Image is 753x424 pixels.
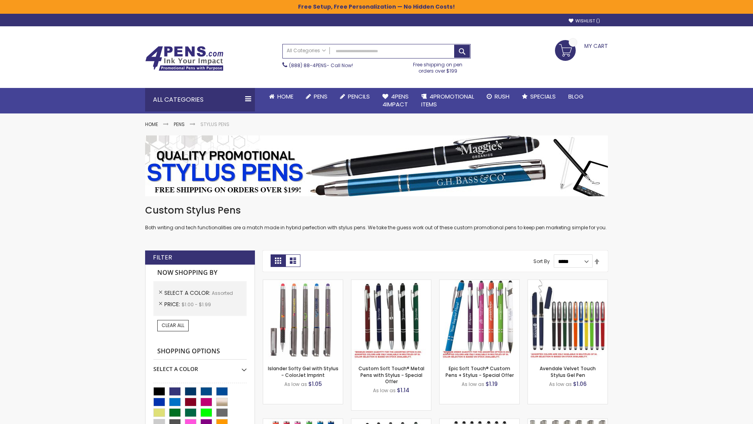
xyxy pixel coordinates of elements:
[289,62,353,69] span: - Call Now!
[145,204,608,231] div: Both writing and tech functionalities are a match made in hybrid perfection with stylus pens. We ...
[308,380,322,388] span: $1.05
[421,92,474,108] span: 4PROMOTIONAL ITEMS
[516,88,562,105] a: Specials
[415,88,480,113] a: 4PROMOTIONALITEMS
[351,280,431,360] img: Custom Soft Touch® Metal Pens with Stylus-Assorted
[486,380,498,388] span: $1.19
[287,48,326,54] span: All Categories
[145,204,608,217] h1: Custom Stylus Pens
[164,300,182,308] span: Price
[334,88,376,105] a: Pencils
[569,18,600,24] a: Wishlist
[164,289,212,297] span: Select A Color
[263,280,343,360] img: Islander Softy Gel with Stylus - ColorJet Imprint-Assorted
[573,380,587,388] span: $1.06
[530,92,556,101] span: Specials
[284,381,307,387] span: As low as
[562,88,590,105] a: Blog
[268,365,338,378] a: Islander Softy Gel with Stylus - ColorJet Imprint
[446,365,514,378] a: Epic Soft Touch® Custom Pens + Stylus - Special Offer
[528,280,607,360] img: Avendale Velvet Touch Stylus Gel Pen-Assorted
[533,258,550,265] label: Sort By
[145,135,608,196] img: Stylus Pens
[405,58,471,74] div: Free shipping on pen orders over $199
[373,387,396,394] span: As low as
[153,253,172,262] strong: Filter
[440,280,519,286] a: 4P-MS8B-Assorted
[174,121,185,128] a: Pens
[153,343,247,360] strong: Shopping Options
[462,381,484,387] span: As low as
[200,121,229,128] strong: Stylus Pens
[568,92,584,101] span: Blog
[358,365,424,384] a: Custom Soft Touch® Metal Pens with Stylus - Special Offer
[162,322,184,329] span: Clear All
[263,280,343,286] a: Islander Softy Gel with Stylus - ColorJet Imprint-Assorted
[549,381,572,387] span: As low as
[440,280,519,360] img: 4P-MS8B-Assorted
[182,301,211,308] span: $1.00 - $1.99
[263,88,300,105] a: Home
[540,365,596,378] a: Avendale Velvet Touch Stylus Gel Pen
[153,265,247,281] strong: Now Shopping by
[351,280,431,286] a: Custom Soft Touch® Metal Pens with Stylus-Assorted
[277,92,293,101] span: Home
[157,320,189,331] a: Clear All
[382,92,409,108] span: 4Pens 4impact
[348,92,370,101] span: Pencils
[145,121,158,128] a: Home
[495,92,509,101] span: Rush
[528,280,607,286] a: Avendale Velvet Touch Stylus Gel Pen-Assorted
[314,92,327,101] span: Pens
[300,88,334,105] a: Pens
[212,290,233,296] span: Assorted
[376,88,415,113] a: 4Pens4impact
[480,88,516,105] a: Rush
[397,386,409,394] span: $1.14
[289,62,327,69] a: (888) 88-4PENS
[271,254,286,267] strong: Grid
[145,46,224,71] img: 4Pens Custom Pens and Promotional Products
[145,88,255,111] div: All Categories
[283,44,330,57] a: All Categories
[153,360,247,373] div: Select A Color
